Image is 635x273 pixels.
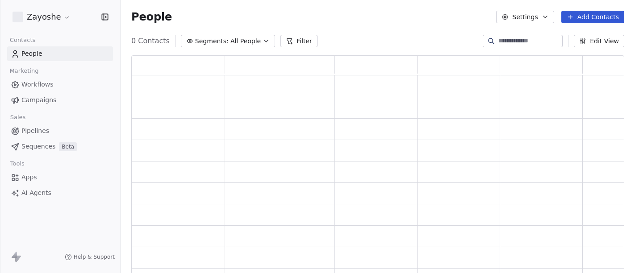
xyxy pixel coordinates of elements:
[7,77,113,92] a: Workflows
[6,111,29,124] span: Sales
[27,11,61,23] span: Zayoshe
[21,95,56,105] span: Campaigns
[7,186,113,200] a: AI Agents
[496,11,554,23] button: Settings
[7,93,113,108] a: Campaigns
[7,139,113,154] a: SequencesBeta
[7,46,113,61] a: People
[21,80,54,89] span: Workflows
[21,49,42,58] span: People
[59,142,77,151] span: Beta
[6,33,39,47] span: Contacts
[21,188,51,198] span: AI Agents
[6,64,42,78] span: Marketing
[74,253,115,261] span: Help & Support
[21,173,37,182] span: Apps
[280,35,317,47] button: Filter
[131,10,172,24] span: People
[7,124,113,138] a: Pipelines
[195,37,229,46] span: Segments:
[7,170,113,185] a: Apps
[561,11,624,23] button: Add Contacts
[11,9,72,25] button: Zayoshe
[21,126,49,136] span: Pipelines
[65,253,115,261] a: Help & Support
[131,36,170,46] span: 0 Contacts
[21,142,55,151] span: Sequences
[6,157,28,170] span: Tools
[574,35,624,47] button: Edit View
[230,37,261,46] span: All People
